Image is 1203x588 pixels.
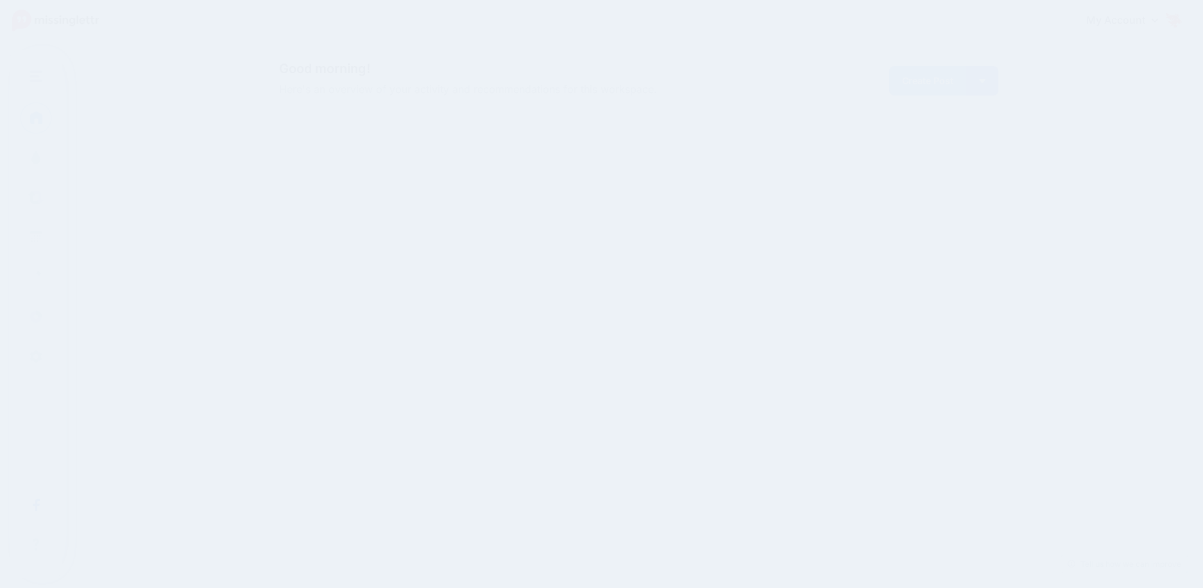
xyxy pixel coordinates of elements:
[1073,5,1184,37] a: My Account
[889,66,966,96] a: Create Post
[30,71,42,82] img: menu.png
[12,10,99,31] img: Missinglettr
[1061,555,1188,573] a: Tell us how we can improve
[279,81,752,98] span: Here's an overview of your activity and recommendations for this workspace.
[979,79,985,83] img: arrow-down-white.png
[279,61,370,76] span: Good morning!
